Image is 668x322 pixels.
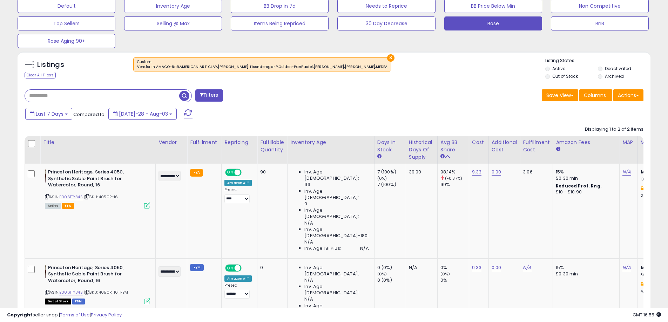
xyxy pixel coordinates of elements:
span: Inv. Age [DEMOGRAPHIC_DATA]: [304,188,369,201]
span: OFF [241,170,252,176]
b: Princeton Heritage, Series 4050, Synthetic Sable Paint Brush for Watercolor, Round, 16 [48,265,133,286]
span: 2025-08-11 16:55 GMT [633,311,661,318]
span: Inv. Age [DEMOGRAPHIC_DATA]: [304,283,369,296]
span: All listings currently available for purchase on Amazon [45,203,61,209]
a: 9.33 [472,169,482,176]
div: Cost [472,139,486,146]
span: N/A [360,245,369,252]
a: N/A [622,264,631,271]
button: Rose [444,16,542,30]
span: [DATE]-28 - Aug-03 [119,110,168,117]
div: 0 [260,265,282,271]
a: N/A [523,264,531,271]
span: Last 7 Days [36,110,63,117]
th: CSV column name: cust_attr_2_Vendor [156,136,187,164]
div: 0 (0%) [377,265,406,271]
small: (0%) [377,271,387,277]
div: Clear All Filters [25,72,56,78]
div: Fulfillable Quantity [260,139,284,153]
div: $10 - $10.90 [556,189,614,195]
p: Listing States: [545,57,650,64]
small: Amazon Fees. [556,146,560,152]
small: FBA [190,169,203,177]
span: | SKU: 4050R-16-FBM [84,289,128,295]
div: Repricing [224,139,254,146]
div: Amazon AI * [224,275,252,282]
div: 0% [440,265,469,271]
div: 7 (100%) [377,169,406,175]
span: Columns [584,92,606,99]
a: 9.33 [472,264,482,271]
div: 3.06 [523,169,547,175]
div: N/A [409,265,432,271]
div: Displaying 1 to 2 of 2 items [585,126,643,133]
span: N/A [304,296,313,302]
label: Active [552,66,565,71]
div: Title [43,139,153,146]
span: Custom: [137,59,387,70]
a: Privacy Policy [91,311,122,318]
b: Princeton Heritage, Series 4050, Synthetic Sable Paint Brush for Watercolor, Round, 16 [48,169,133,190]
a: B0061TY34S [59,194,83,200]
div: 15% [556,169,614,175]
div: $0.30 min [556,271,614,277]
div: MAP [622,139,634,146]
div: Days In Stock [377,139,403,153]
label: Archived [605,73,624,79]
button: Items Being Repriced [231,16,329,30]
a: N/A [622,169,631,176]
button: Filters [195,89,223,102]
button: Actions [613,89,643,101]
small: (0%) [440,271,450,277]
span: 0 [304,201,307,207]
small: (-0.87%) [445,176,462,181]
div: Fulfillment Cost [523,139,550,153]
span: OFF [241,265,252,271]
div: Fulfillment [190,139,218,146]
div: Avg BB Share [440,139,466,153]
label: Out of Stock [552,73,578,79]
div: Historical Days Of Supply [409,139,434,161]
div: Inventory Age [290,139,371,146]
a: 0.00 [492,264,501,271]
label: Deactivated [605,66,631,71]
div: 39.00 [409,169,432,175]
small: (0%) [377,176,387,181]
b: Min: [641,264,651,271]
div: seller snap | | [7,312,122,318]
button: Top Sellers [18,16,115,30]
span: Inv. Age [DEMOGRAPHIC_DATA]-180: [304,226,369,239]
button: Selling @ Max [124,16,222,30]
button: [DATE]-28 - Aug-03 [108,108,177,120]
button: 30 Day Decrease [337,16,435,30]
div: 15% [556,265,614,271]
div: Preset: [224,283,252,299]
a: B0061TY34S [59,289,83,295]
span: ON [226,265,235,271]
b: Reduced Prof. Rng. [556,183,602,189]
strong: Copyright [7,311,33,318]
span: All listings that are currently out of stock and unavailable for purchase on Amazon [45,299,71,304]
div: Preset: [224,187,252,203]
img: 21LxRzby-NS._SL40_.jpg [45,169,46,183]
a: 0.00 [492,169,501,176]
div: Amazon Fees [556,139,616,146]
div: ASIN: [45,265,150,303]
span: FBA [62,203,74,209]
button: Save View [542,89,578,101]
button: Columns [579,89,612,101]
h5: Listings [37,60,64,70]
div: Additional Cost [492,139,517,153]
div: $0.30 min [556,175,614,181]
span: Inv. Age [DEMOGRAPHIC_DATA]: [304,303,369,315]
div: 7 (100%) [377,181,406,188]
small: Days In Stock. [377,153,382,160]
span: N/A [304,220,313,226]
span: Inv. Age [DEMOGRAPHIC_DATA]: [304,169,369,181]
span: N/A [304,239,313,245]
div: 90 [260,169,282,175]
div: 0% [440,277,469,283]
b: Min: [641,169,651,175]
span: Inv. Age [DEMOGRAPHIC_DATA]: [304,265,369,277]
img: 21LxRzby-NS._SL40_.jpg [45,265,46,279]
